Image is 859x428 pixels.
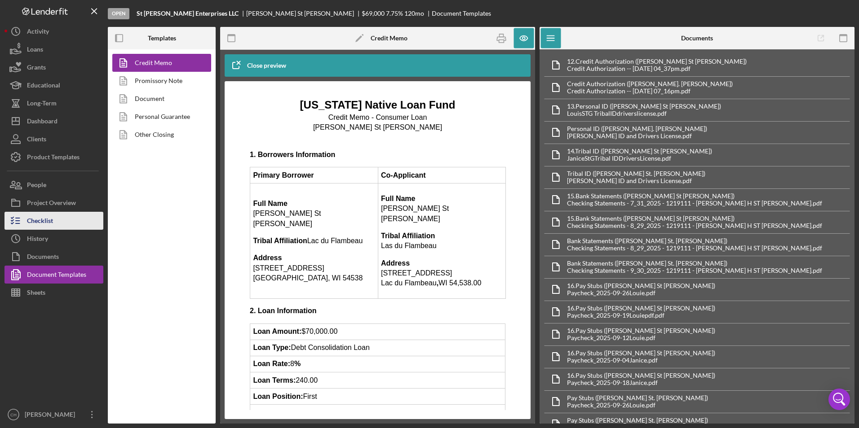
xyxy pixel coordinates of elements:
[567,237,822,245] div: Bank Statements ([PERSON_NAME] St. [PERSON_NAME])
[681,35,713,42] b: Documents
[10,109,132,139] p: [PERSON_NAME] St [PERSON_NAME]
[4,248,103,266] button: Documents
[27,194,76,214] div: Project Overview
[567,87,733,95] div: Credit Authorization -- [DATE] 07_16pm.pdf
[10,237,59,245] strong: Loan Amount:
[567,260,822,267] div: Bank Statements ([PERSON_NAME] St. [PERSON_NAME])
[10,109,44,117] strong: Full Name
[10,163,132,193] p: [STREET_ADDRESS] [GEOGRAPHIC_DATA], WI 54538
[8,314,263,341] td: Yes 2,207.26
[10,253,48,261] strong: Loan Type:
[243,90,513,410] iframe: Rich Text Area
[27,148,80,168] div: Product Templates
[138,168,260,198] p: [STREET_ADDRESS] Lac du Flambeau WI 54,538.00
[4,194,103,212] button: Project Overview
[567,305,715,312] div: 16. Pay Stubs ([PERSON_NAME] St [PERSON_NAME])
[8,249,263,266] td: Debt Consolidation Loan
[112,126,207,144] a: Other Closing
[567,245,822,252] div: Checking Statements - 8_29_2025 - 1219111 - [PERSON_NAME] H ST [PERSON_NAME].pdf
[10,164,39,171] strong: Address
[27,212,53,232] div: Checklist
[567,267,822,274] div: Checking Statements - 9_30_2025 - 1219111 - [PERSON_NAME] H ST [PERSON_NAME].pdf
[567,394,708,402] div: Pay Stubs ([PERSON_NAME] St. [PERSON_NAME])
[4,406,103,424] button: CH[PERSON_NAME]
[567,379,715,386] div: Paycheck_2025-09-18Janice.pdf
[27,94,57,114] div: Long-Term
[27,130,46,150] div: Clients
[567,289,715,297] div: Paycheck_2025-09-26Louie.pdf
[27,58,46,79] div: Grants
[27,112,58,132] div: Dashboard
[27,248,59,268] div: Documents
[567,334,715,341] div: Paycheck_2025-09-12Louie.pdf
[4,112,103,130] button: Dashboard
[10,81,71,89] strong: Primary Borrower
[22,406,81,426] div: [PERSON_NAME]
[567,125,707,132] div: Personal ID ([PERSON_NAME]. [PERSON_NAME])
[567,65,747,72] div: Credit Authorization -- [DATE] 04_37pm.pdf
[567,148,712,155] div: 14. Tribal ID ([PERSON_NAME] St [PERSON_NAME])
[567,170,705,177] div: Tribal ID ([PERSON_NAME] St. [PERSON_NAME])
[112,90,207,108] a: Document
[8,282,263,298] td: 240.00
[567,215,822,222] div: 15. Bank Statements ([PERSON_NAME] St [PERSON_NAME])
[247,57,286,74] div: Close preview
[567,80,733,87] div: Credit Authorization ([PERSON_NAME]. [PERSON_NAME])
[4,176,103,194] a: People
[4,94,103,112] button: Long-Term
[137,10,239,17] b: St [PERSON_NAME] Enterprises LLC
[4,58,103,76] button: Grants
[108,8,129,19] div: Open
[52,270,58,277] strong: %
[138,104,260,134] p: [PERSON_NAME] St [PERSON_NAME]
[7,7,263,52] p: Credit Memo - Consumer Loan [PERSON_NAME] St [PERSON_NAME]
[362,9,385,17] span: $69,000
[27,40,43,61] div: Loans
[112,108,207,126] a: Personal Guarantee
[567,417,708,424] div: Pay Stubs ([PERSON_NAME] St. [PERSON_NAME])
[148,35,176,42] b: Templates
[567,200,822,207] div: Checking Statements - 7_31_2025 - 1219111 - [PERSON_NAME] H ST [PERSON_NAME].pdf
[27,22,49,43] div: Activity
[138,141,260,161] p: Las du Flambeau
[27,76,60,96] div: Educational
[386,10,403,17] div: 7.75 %
[567,103,721,110] div: 13. Personal ID ([PERSON_NAME] St [PERSON_NAME])
[4,230,103,248] a: History
[225,57,295,74] button: Close preview
[4,40,103,58] button: Loans
[138,169,167,177] strong: Address
[8,233,263,249] td: $70,000.00
[828,389,850,410] div: Open Intercom Messenger
[567,282,715,289] div: 16. Pay Stubs ([PERSON_NAME] St [PERSON_NAME])
[567,192,822,200] div: 15. Bank Statements ([PERSON_NAME] St [PERSON_NAME])
[567,177,705,184] div: [PERSON_NAME] ID and Drivers License.pdf
[27,176,46,196] div: People
[4,76,103,94] button: Educational
[567,222,822,229] div: Checking Statements - 8_29_2025 - 1219111 - [PERSON_NAME] H ST [PERSON_NAME].pdf
[567,372,715,379] div: 16. Pay Stubs ([PERSON_NAME] St [PERSON_NAME])
[567,312,715,319] div: Paycheck_2025-09-19Louiepdf.pdf
[4,266,103,284] button: Document Templates
[567,132,707,140] div: [PERSON_NAME] ID and Drivers License.pdf
[4,22,103,40] button: Activity
[4,148,103,166] button: Product Templates
[138,81,183,89] strong: Co-Applicant
[10,286,53,294] strong: Loan Terms:
[4,212,103,230] button: Checklist
[4,130,103,148] a: Clients
[4,284,103,301] button: Sheets
[567,327,715,334] div: 16. Pay Stubs ([PERSON_NAME] St [PERSON_NAME])
[7,217,74,224] strong: 2. Loan Information
[567,402,708,409] div: Paycheck_2025-09-26Louie.pdf
[10,412,17,417] text: CH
